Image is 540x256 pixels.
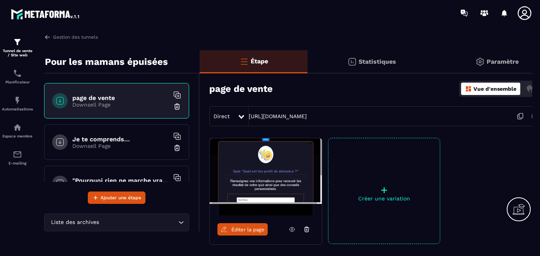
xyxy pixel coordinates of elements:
span: Liste des archives [49,218,101,227]
p: Tunnel de vente / Site web [2,49,33,57]
p: Statistiques [359,58,396,65]
h6: page de vente [72,94,169,102]
p: Downsell Page [72,102,169,108]
p: Étape [251,58,268,65]
img: trash [173,103,181,110]
a: automationsautomationsAutomatisations [2,90,33,117]
img: automations [13,96,22,105]
a: automationsautomationsEspace membre [2,117,33,144]
img: dashboard-orange.40269519.svg [465,85,472,92]
span: Ajouter une étape [101,194,141,202]
img: bars-o.4a397970.svg [239,57,249,66]
button: Ajouter une étape [88,192,145,204]
input: Search for option [101,218,176,227]
p: Pour les mamans épuisées [45,54,168,70]
p: + [328,185,440,195]
h6: Je te comprends... [72,136,169,143]
a: [URL][DOMAIN_NAME] [249,113,307,119]
a: schedulerschedulerPlanificateur [2,63,33,90]
p: Downsell Page [72,143,169,149]
img: logo [11,7,80,21]
p: Espace membre [2,134,33,138]
div: Search for option [44,214,189,231]
img: arrow [44,34,51,41]
h6: "Pourquoi rien ne marche vraiment" [72,177,169,184]
img: scheduler [13,69,22,78]
img: formation [13,37,22,47]
p: E-mailing [2,161,33,165]
img: actions.d6e523a2.png [526,85,533,92]
p: Créer une variation [328,195,440,202]
span: Direct [214,113,230,119]
h3: page de vente [209,83,273,94]
p: Planificateur [2,80,33,84]
p: Automatisations [2,107,33,111]
img: stats.20deebd0.svg [347,57,357,66]
a: Gestion des tunnels [44,34,98,41]
a: emailemailE-mailing [2,144,33,171]
img: setting-gr.5f69749f.svg [475,57,485,66]
p: Paramètre [487,58,519,65]
img: trash [173,144,181,152]
img: email [13,150,22,159]
a: formationformationTunnel de vente / Site web [2,32,33,63]
span: Éditer la page [231,227,265,232]
p: Vue d'ensemble [473,86,516,92]
img: image [210,138,322,215]
img: automations [13,123,22,132]
a: Éditer la page [217,223,268,236]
